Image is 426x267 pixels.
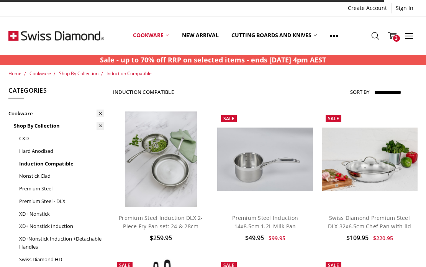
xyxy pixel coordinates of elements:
[106,70,152,77] a: Induction Compatible
[19,220,104,233] a: XD+ Nonstick Induction
[393,35,400,42] span: 3
[373,234,393,242] span: $220.95
[232,214,298,230] a: Premium Steel Induction 14x8.5cm 1.2L Milk Pan
[125,111,197,207] img: Premium steel DLX 2pc fry pan set (28 and 24cm) life style shot
[245,234,264,242] span: $49.95
[269,234,285,242] span: $99.95
[59,70,98,77] a: Shop By Collection
[19,208,104,220] a: XD+ Nonstick
[19,253,104,266] a: Swiss Diamond HD
[384,26,401,45] a: 3
[346,234,369,242] span: $109.95
[328,115,339,122] span: Sale
[217,128,313,192] img: Premium Steel Induction 14x8.5cm 1.2L Milk Pan
[8,86,104,99] h5: Categories
[217,111,313,207] a: Premium Steel Induction 14x8.5cm 1.2L Milk Pan
[350,86,369,98] label: Sort By
[322,128,418,192] img: Swiss Diamond Premium Steel DLX 32x6.5cm Chef Pan with lid
[100,55,326,64] strong: Sale - up to 70% off RRP on selected items - ends [DATE] 4pm AEST
[19,170,104,182] a: Nonstick Clad
[223,115,234,122] span: Sale
[19,145,104,157] a: Hard Anodised
[119,214,203,230] a: Premium Steel Induction DLX 2-Piece Fry Pan set: 24 & 28cm
[392,3,418,13] a: Sign In
[19,157,104,170] a: Induction Compatible
[19,195,104,208] a: Premium Steel - DLX
[8,107,104,120] a: Cookware
[126,18,175,52] a: Cookware
[19,233,104,253] a: XD+Nonstick Induction +Detachable Handles
[344,3,391,13] a: Create Account
[19,132,104,145] a: CXD
[19,182,104,195] a: Premium Steel
[29,70,51,77] a: Cookware
[328,214,411,230] a: Swiss Diamond Premium Steel DLX 32x6.5cm Chef Pan with lid
[8,16,104,55] img: Free Shipping On Every Order
[8,70,21,77] a: Home
[225,18,323,52] a: Cutting boards and knives
[323,18,345,53] a: Show All
[322,111,418,207] a: Swiss Diamond Premium Steel DLX 32x6.5cm Chef Pan with lid
[150,234,172,242] span: $259.95
[14,120,104,132] a: Shop By Collection
[113,111,209,207] a: Premium steel DLX 2pc fry pan set (28 and 24cm) life style shot
[113,89,174,95] h1: Induction Compatible
[175,18,225,52] a: New arrival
